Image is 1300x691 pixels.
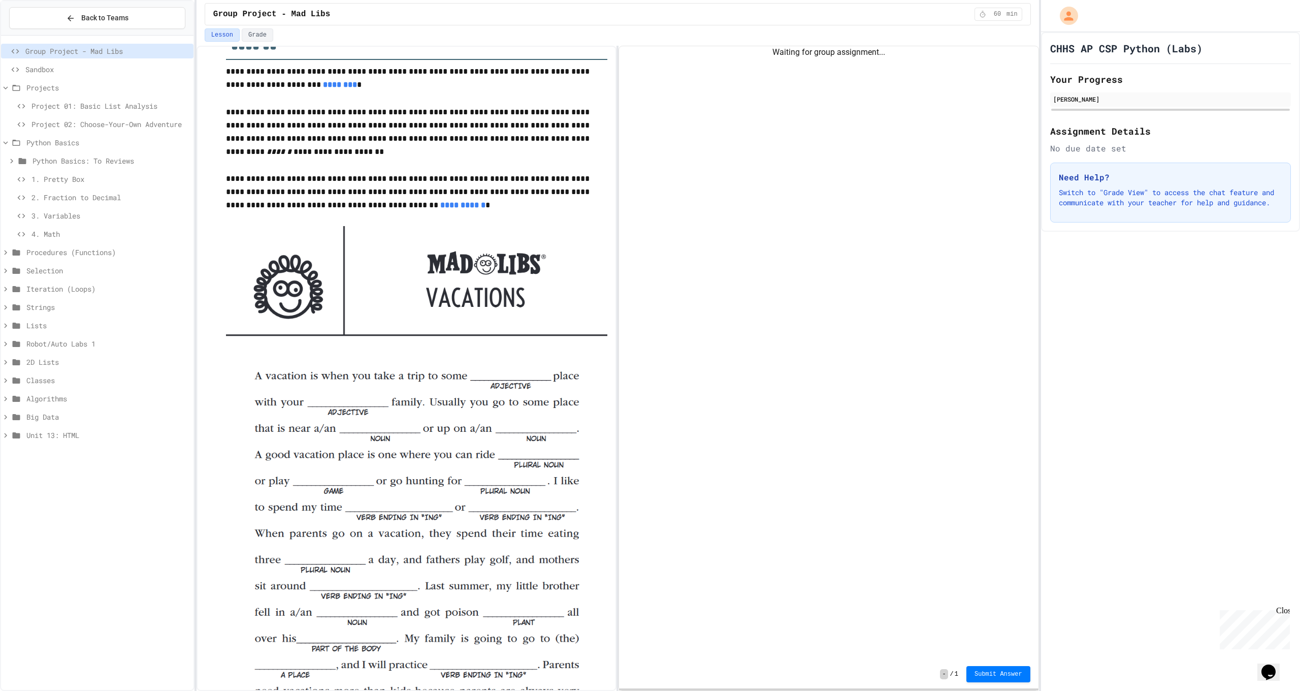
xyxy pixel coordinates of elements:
span: Back to Teams [81,13,128,23]
span: Iteration (Loops) [26,284,189,294]
h1: CHHS AP CSP Python (Labs) [1050,41,1202,55]
p: Switch to "Grade View" to access the chat feature and communicate with your teacher for help and ... [1059,187,1282,208]
div: Waiting for group assignment... [619,46,1038,58]
button: Submit Answer [966,666,1030,682]
span: 1. Pretty Box [31,174,189,184]
span: Classes [26,375,189,386]
span: 2. Fraction to Decimal [31,192,189,203]
span: 3. Variables [31,210,189,221]
span: Algorithms [26,393,189,404]
span: Group Project - Mad Libs [213,8,330,20]
span: 4. Math [31,229,189,239]
span: Robot/Auto Labs 1 [26,338,189,349]
span: 2D Lists [26,357,189,367]
span: Procedures (Functions) [26,247,189,258]
span: Group Project - Mad Libs [25,46,189,56]
span: Big Data [26,412,189,422]
span: Selection [26,265,189,276]
span: Project 01: Basic List Analysis [31,101,189,111]
div: My Account [1049,4,1081,27]
span: min [1006,10,1018,18]
span: Unit 13: HTML [26,430,189,441]
div: No due date set [1050,142,1291,154]
span: / [950,670,954,678]
span: 1 [955,670,958,678]
span: Projects [26,82,189,93]
iframe: chat widget [1257,650,1290,681]
button: Grade [242,28,273,42]
span: Project 02: Choose-Your-Own Adventure [31,119,189,130]
span: Sandbox [25,64,189,75]
iframe: chat widget [1216,606,1290,649]
button: Back to Teams [9,7,185,29]
span: Python Basics: To Reviews [32,155,189,166]
span: Submit Answer [974,670,1022,678]
div: [PERSON_NAME] [1053,95,1288,104]
h2: Your Progress [1050,72,1291,86]
span: - [940,669,948,679]
h3: Need Help? [1059,171,1282,183]
button: Lesson [205,28,240,42]
span: 60 [989,10,1005,18]
div: Chat with us now!Close [4,4,70,65]
span: Lists [26,320,189,331]
h2: Assignment Details [1050,124,1291,138]
span: Python Basics [26,137,189,148]
span: Strings [26,302,189,312]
